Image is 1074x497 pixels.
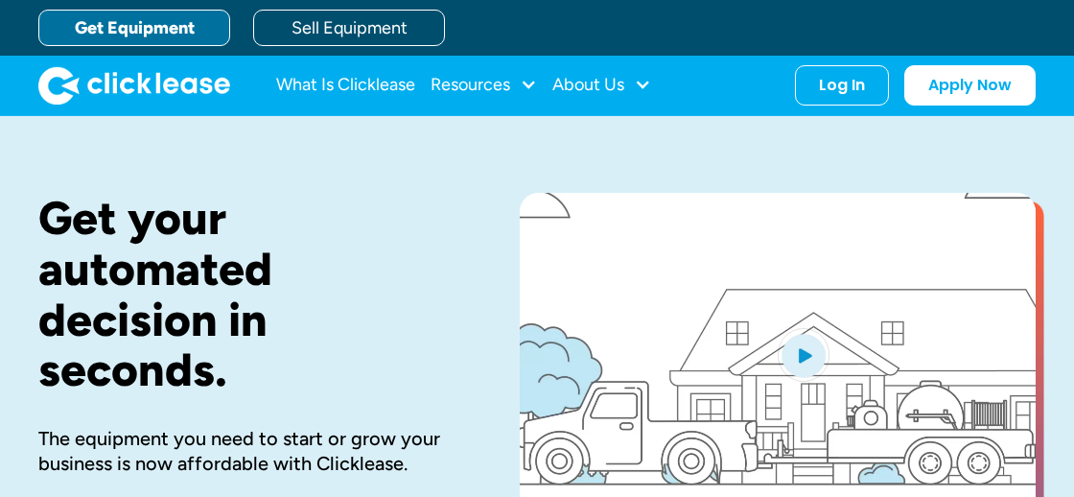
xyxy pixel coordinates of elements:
a: home [38,66,230,105]
img: Blue play button logo on a light blue circular background [778,328,829,382]
h1: Get your automated decision in seconds. [38,193,458,395]
a: What Is Clicklease [276,66,415,105]
div: The equipment you need to start or grow your business is now affordable with Clicklease. [38,426,458,476]
div: About Us [552,66,651,105]
div: Log In [819,76,865,95]
img: Clicklease logo [38,66,230,105]
div: Resources [431,66,537,105]
a: Sell Equipment [253,10,445,46]
a: Get Equipment [38,10,230,46]
a: Apply Now [904,65,1036,106]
